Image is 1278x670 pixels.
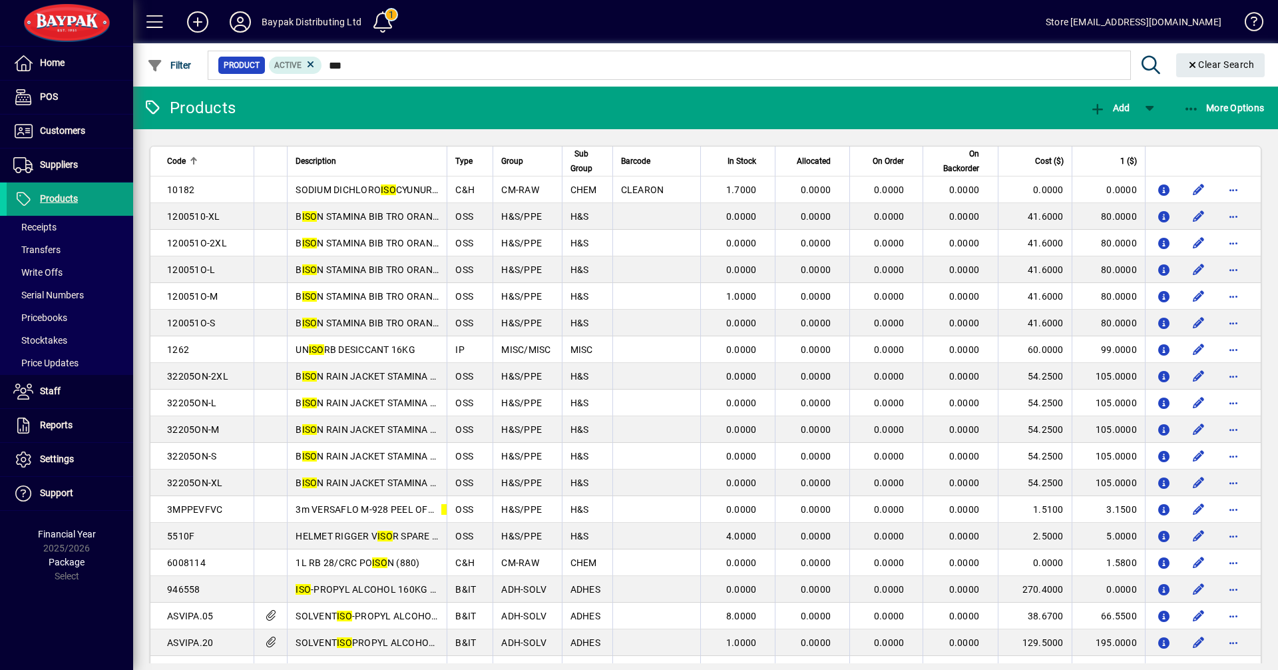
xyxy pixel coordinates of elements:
span: 1.0000 [726,291,757,302]
span: Allocated [797,154,831,168]
span: POS [40,91,58,102]
span: Products [40,193,78,204]
em: ISO [309,344,324,355]
span: OSS [455,531,473,541]
button: More options [1223,259,1244,280]
button: More options [1223,179,1244,200]
button: Add [1086,96,1133,120]
span: 0.0000 [949,184,980,195]
a: Transfers [7,238,133,261]
span: OSS [455,398,473,408]
div: Store [EMAIL_ADDRESS][DOMAIN_NAME] [1046,11,1221,33]
td: 54.2500 [998,443,1071,470]
span: H&S [570,478,589,488]
td: 1.5100 [998,496,1071,523]
button: Edit [1188,419,1209,440]
div: Type [455,154,485,168]
td: 41.6000 [998,203,1071,230]
span: 0.0000 [726,371,757,382]
span: 1 ($) [1120,154,1137,168]
span: 0.0000 [949,318,980,328]
a: Pricebooks [7,306,133,329]
span: 0.0000 [874,557,905,568]
span: 0.0000 [726,264,757,275]
button: More options [1223,552,1244,573]
span: 0.0000 [874,451,905,462]
span: 0.0000 [801,318,831,328]
span: H&S/PPE [501,318,542,328]
td: 105.0000 [1072,470,1145,496]
span: 0.0000 [949,504,980,515]
button: Edit [1188,392,1209,414]
span: 120051O-2XL [167,238,227,248]
div: Barcode [621,154,692,168]
div: On Backorder [931,147,991,176]
td: 105.0000 [1072,443,1145,470]
span: OSS [455,424,473,435]
span: Support [40,488,73,498]
span: ADHES [570,584,600,595]
span: 0.0000 [874,291,905,302]
span: 4.0000 [726,531,757,541]
span: IP [455,344,465,355]
button: Edit [1188,472,1209,494]
span: Pricebooks [13,312,67,323]
span: 0.0000 [726,398,757,408]
span: Suppliers [40,159,78,170]
button: Edit [1188,446,1209,467]
div: In Stock [709,154,769,168]
em: ISO [302,318,318,328]
span: 0.0000 [874,424,905,435]
span: 0.0000 [801,371,831,382]
em: ISO [377,531,393,541]
span: 32205ON-S [167,451,216,462]
button: More options [1223,339,1244,360]
span: CHEM [570,557,597,568]
span: Receipts [13,222,57,232]
span: H&S [570,211,589,222]
div: Sub Group [570,147,604,176]
div: On Order [858,154,916,168]
span: B N RAIN JACKET STAMINA D/N LARGE [296,398,479,408]
button: More options [1223,232,1244,254]
span: H&S/PPE [501,424,542,435]
span: H&S/PPE [501,504,542,515]
button: More Options [1180,96,1268,120]
a: Receipts [7,216,133,238]
span: B N RAIN JACKET STAMINA D/N XL [296,478,461,488]
span: -PROPYL ALCOHOL 160KG APS [296,584,447,595]
span: 5510F [167,531,194,541]
span: 0.0000 [801,424,831,435]
span: 0.0000 [726,504,757,515]
span: 0.0000 [949,451,980,462]
button: Edit [1188,525,1209,547]
span: 0.0000 [874,184,905,195]
span: Transfers [13,244,61,255]
span: Package [49,557,85,567]
span: Price Updates [13,358,79,368]
span: H&S [570,531,589,541]
span: OSS [455,238,473,248]
span: 0.0000 [801,451,831,462]
button: More options [1223,525,1244,547]
span: H&S [570,398,589,408]
span: OSS [455,291,473,302]
span: Stocktakes [13,335,67,346]
span: H&S [570,291,589,302]
td: 54.2500 [998,470,1071,496]
span: 0.0000 [874,264,905,275]
span: 1.7000 [726,184,757,195]
span: 1262 [167,344,189,355]
em: ISO [302,424,318,435]
span: Sub Group [570,147,592,176]
span: B N STAMINA BIB TRO ORANGE D/N MEDIUM [296,291,503,302]
span: Staff [40,386,61,396]
button: More options [1223,206,1244,227]
em: ISO [372,557,387,568]
a: Serial Numbers [7,284,133,306]
span: More Options [1183,103,1265,113]
span: On Backorder [931,147,979,176]
div: Group [501,154,553,168]
span: 0.0000 [726,478,757,488]
em: ISO [381,184,396,195]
